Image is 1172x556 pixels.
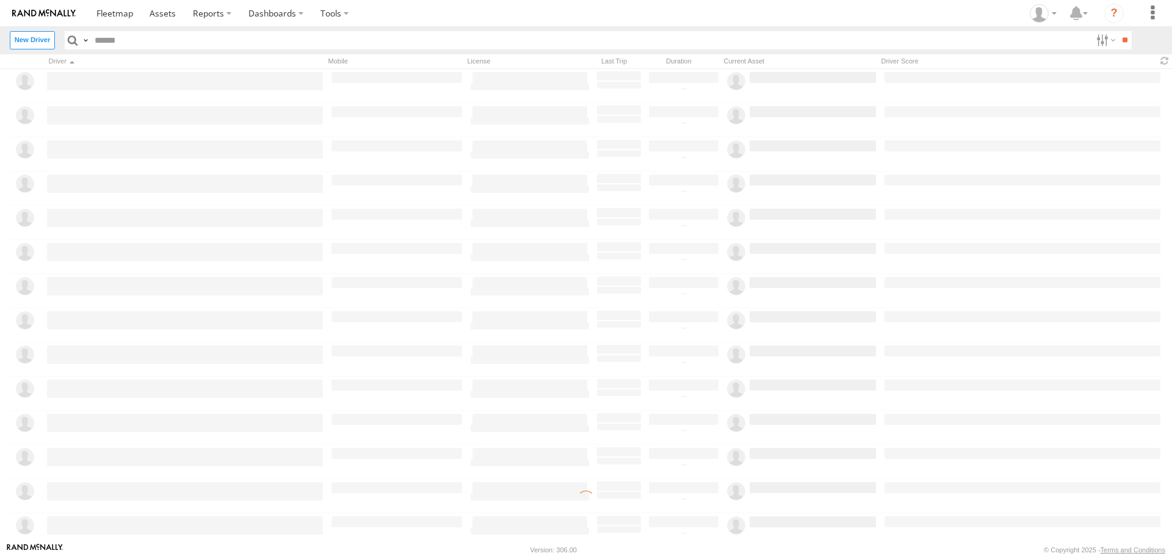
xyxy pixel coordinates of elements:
[464,56,586,67] div: License
[1101,546,1165,554] a: Terms and Conditions
[878,56,1152,67] div: Driver Score
[10,31,55,49] label: Create New Driver
[1044,546,1165,554] div: © Copyright 2025 -
[325,56,459,67] div: Mobile
[530,546,577,554] div: Version: 306.00
[1104,4,1124,23] i: ?
[720,56,873,67] div: Current Asset
[591,56,637,67] div: Last Trip
[81,31,90,49] label: Search Query
[1157,56,1172,67] span: Refresh
[7,544,63,556] a: Visit our Website
[1091,31,1118,49] label: Search Filter Options
[45,56,320,67] div: Click to Sort
[642,56,715,67] div: Duration
[1025,4,1061,23] div: Kylie Robinson
[12,9,76,18] img: rand-logo.svg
